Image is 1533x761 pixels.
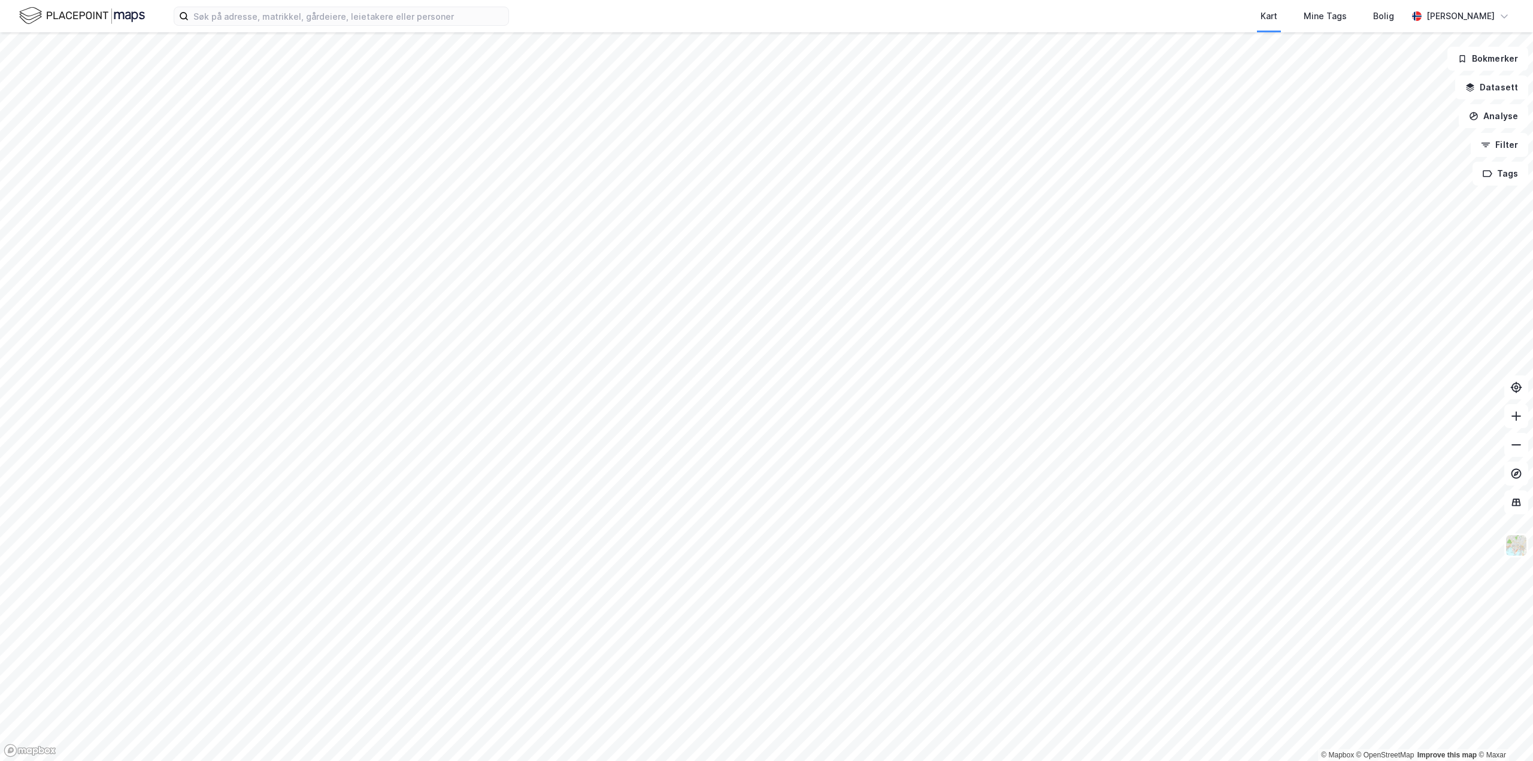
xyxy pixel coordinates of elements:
[1321,751,1354,759] a: Mapbox
[1455,75,1528,99] button: Datasett
[1447,47,1528,71] button: Bokmerker
[1473,162,1528,186] button: Tags
[1471,133,1528,157] button: Filter
[1373,9,1394,23] div: Bolig
[1261,9,1277,23] div: Kart
[19,5,145,26] img: logo.f888ab2527a4732fd821a326f86c7f29.svg
[1459,104,1528,128] button: Analyse
[1417,751,1477,759] a: Improve this map
[4,744,56,757] a: Mapbox homepage
[1505,534,1528,557] img: Z
[1356,751,1414,759] a: OpenStreetMap
[1304,9,1347,23] div: Mine Tags
[189,7,508,25] input: Søk på adresse, matrikkel, gårdeiere, leietakere eller personer
[1473,704,1533,761] iframe: Chat Widget
[1426,9,1495,23] div: [PERSON_NAME]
